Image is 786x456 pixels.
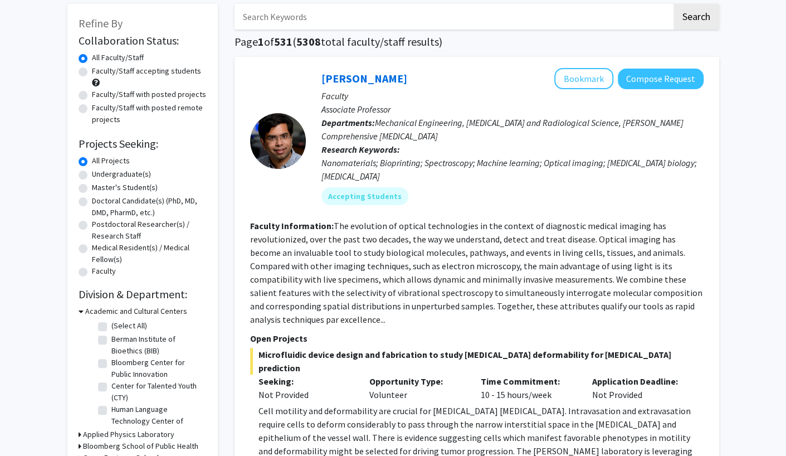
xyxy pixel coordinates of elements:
div: 10 - 15 hours/week [472,375,584,401]
h2: Division & Department: [79,288,207,301]
span: Mechanical Engineering, [MEDICAL_DATA] and Radiological Science, [PERSON_NAME] Comprehensive [MED... [321,117,684,142]
label: Faculty [92,265,116,277]
button: Add Ishan Barman to Bookmarks [554,68,613,89]
p: Opportunity Type: [369,375,464,388]
p: Seeking: [258,375,353,388]
label: Faculty/Staff with posted remote projects [92,102,207,125]
span: 531 [274,35,292,48]
div: Not Provided [258,388,353,401]
fg-read-more: The evolution of optical technologies in the context of diagnostic medical imaging has revolution... [250,220,702,325]
label: Faculty/Staff accepting students [92,65,201,77]
div: Not Provided [584,375,695,401]
h2: Collaboration Status: [79,34,207,47]
p: Associate Professor [321,103,704,116]
label: Postdoctoral Researcher(s) / Research Staff [92,219,207,242]
p: Time Commitment: [481,375,575,388]
span: Microfluidic device design and fabrication to study [MEDICAL_DATA] deformability for [MEDICAL_DAT... [250,348,704,375]
label: All Projects [92,155,130,167]
b: Departments: [321,117,375,128]
a: [PERSON_NAME] [321,71,407,85]
b: Faculty Information: [250,220,334,231]
label: Center for Talented Youth (CTY) [111,380,204,404]
label: Undergraduate(s) [92,168,151,180]
p: Application Deadline: [592,375,687,388]
label: Berman Institute of Bioethics (BIB) [111,333,204,357]
input: Search Keywords [235,4,672,30]
mat-chip: Accepting Students [321,187,408,205]
h3: Academic and Cultural Centers [85,305,187,317]
label: Bloomberg Center for Public Innovation [111,357,204,380]
h1: Page of ( total faculty/staff results) [235,35,719,48]
label: (Select All) [111,320,147,332]
p: Faculty [321,89,704,103]
span: 1 [258,35,264,48]
label: Human Language Technology Center of Excellence (HLTCOE) [111,404,204,439]
div: Volunteer [361,375,472,401]
h2: Projects Seeking: [79,137,207,151]
iframe: Chat [8,406,47,448]
label: All Faculty/Staff [92,52,144,64]
span: 5308 [296,35,321,48]
h3: Bloomberg School of Public Health [83,440,198,452]
label: Doctoral Candidate(s) (PhD, MD, DMD, PharmD, etc.) [92,195,207,219]
label: Master's Student(s) [92,182,158,193]
h3: Applied Physics Laboratory [83,429,174,440]
b: Research Keywords: [321,144,400,155]
div: Nanomaterials; Bioprinting; Spectroscopy; Machine learning; Optical imaging; [MEDICAL_DATA] biolo... [321,156,704,183]
button: Compose Request to Ishan Barman [618,69,704,89]
span: Refine By [79,16,123,30]
button: Search [673,4,719,30]
label: Medical Resident(s) / Medical Fellow(s) [92,242,207,265]
p: Open Projects [250,332,704,345]
label: Faculty/Staff with posted projects [92,89,206,100]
